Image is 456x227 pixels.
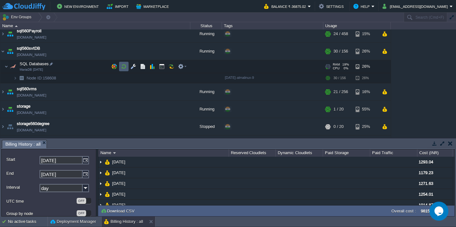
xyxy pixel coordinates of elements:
div: 1 / 36 [333,136,344,153]
button: [EMAIL_ADDRESS][DOMAIN_NAME] [383,3,450,10]
span: SQL Databases [19,61,50,66]
img: AMDAwAAAACH5BAEAAAAALAAAAAABAAEAAAICRAEAOw== [105,157,110,167]
label: End [6,170,39,177]
span: 1014.87 [419,203,433,207]
a: [DATE] [111,202,126,208]
span: 1254.01 [419,192,433,197]
img: AMDAwAAAACH5BAEAAAAALAAAAAABAAEAAAICRAEAOw== [17,73,26,83]
iframe: chat widget [429,202,450,221]
span: 158608 [26,75,57,81]
span: [DOMAIN_NAME] [17,34,46,41]
button: Deployment Manager [50,218,96,225]
a: sql560vms [17,86,37,92]
a: [DATE] [111,181,126,186]
img: AMDAwAAAACH5BAEAAAAALAAAAAABAAEAAAICRAEAOw== [0,25,5,42]
span: 1271.63 [419,181,433,186]
span: [DOMAIN_NAME] [17,52,46,58]
div: 26% [356,73,376,83]
div: Running [190,43,222,60]
div: Usage [324,22,390,29]
a: sql560Payroll [17,28,41,34]
img: AMDAwAAAACH5BAEAAAAALAAAAAABAAEAAAICRAEAOw== [0,83,5,100]
img: AMDAwAAAACH5BAEAAAAALAAAAAABAAEAAAICRAEAOw== [4,60,8,73]
div: 25% [356,118,376,135]
span: CPU [333,66,339,70]
span: Node ID: [27,76,43,80]
div: Name [99,149,229,157]
a: sql560svtDB [17,45,40,52]
button: Download CSV [101,208,136,214]
div: Dynamic Cloudlets [276,149,323,157]
div: Running [190,101,222,118]
div: Cost (INR) [418,149,452,157]
label: 9815.46 [421,209,435,213]
img: AMDAwAAAACH5BAEAAAAALAAAAAABAAEAAAICRAEAOw== [98,189,103,199]
span: Billing History : all [5,140,41,148]
img: CloudJiffy [2,3,45,10]
button: Import [107,3,130,10]
span: [DOMAIN_NAME] [17,127,46,133]
img: AMDAwAAAACH5BAEAAAAALAAAAAABAAEAAAICRAEAOw== [105,178,110,189]
div: Stopped [190,118,222,135]
label: Group by node [6,210,76,217]
div: OFF [77,210,86,216]
button: Balance ₹-36875.02 [264,3,308,10]
img: AMDAwAAAACH5BAEAAAAALAAAAAABAAEAAAICRAEAOw== [6,43,15,60]
div: 30 / 156 [333,73,346,83]
div: Running [190,136,222,153]
div: Paid Traffic [370,149,417,157]
button: Help [353,3,371,10]
div: Status [191,22,222,29]
div: 26% [356,43,376,60]
div: 30 / 156 [333,43,348,60]
div: Name [1,22,190,29]
label: Start [6,156,39,163]
img: AMDAwAAAACH5BAEAAAAALAAAAAABAAEAAAICRAEAOw== [6,83,15,100]
a: SQL DatabasesMariaDB [DATE] [19,61,50,66]
img: AMDAwAAAACH5BAEAAAAALAAAAAABAAEAAAICRAEAOw== [98,200,103,210]
a: [DATE] [111,192,126,197]
a: storage [17,103,30,110]
div: Paid Storage [323,149,370,157]
div: No active tasks [8,217,47,227]
div: Running [190,25,222,42]
img: AMDAwAAAACH5BAEAAAAALAAAAAABAAEAAAICRAEAOw== [9,60,17,73]
div: 55% [356,101,376,118]
div: 0 / 20 [333,118,344,135]
div: 15% [356,25,376,42]
img: AMDAwAAAACH5BAEAAAAALAAAAAABAAEAAAICRAEAOw== [98,178,103,189]
span: 0% [342,66,348,70]
button: Settings [319,3,345,10]
a: Node ID:158608 [26,75,57,81]
a: [DATE] [111,159,126,165]
img: AMDAwAAAACH5BAEAAAAALAAAAAABAAEAAAICRAEAOw== [6,101,15,118]
img: AMDAwAAAACH5BAEAAAAALAAAAAABAAEAAAICRAEAOw== [105,189,110,199]
img: AMDAwAAAACH5BAEAAAAALAAAAAABAAEAAAICRAEAOw== [15,25,18,27]
img: AMDAwAAAACH5BAEAAAAALAAAAAABAAEAAAICRAEAOw== [0,101,5,118]
span: [DOMAIN_NAME] [17,110,46,116]
button: Env Groups [2,13,34,22]
span: MariaDB [DATE] [20,68,43,72]
span: [DATE] [111,170,126,175]
div: Running [190,83,222,100]
img: AMDAwAAAACH5BAEAAAAALAAAAAABAAEAAAICRAEAOw== [113,152,116,154]
label: Interval [6,184,39,191]
div: 1 / 20 [333,101,344,118]
a: storage560degree [17,121,49,127]
img: AMDAwAAAACH5BAEAAAAALAAAAAABAAEAAAICRAEAOw== [98,167,103,178]
img: AMDAwAAAACH5BAEAAAAALAAAAAABAAEAAAICRAEAOw== [105,200,110,210]
img: AMDAwAAAACH5BAEAAAAALAAAAAABAAEAAAICRAEAOw== [0,118,5,135]
span: 1293.04 [419,160,433,164]
div: 21 / 256 [333,83,348,100]
img: AMDAwAAAACH5BAEAAAAALAAAAAABAAEAAAICRAEAOw== [98,157,103,167]
img: AMDAwAAAACH5BAEAAAAALAAAAAABAAEAAAICRAEAOw== [13,73,17,83]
